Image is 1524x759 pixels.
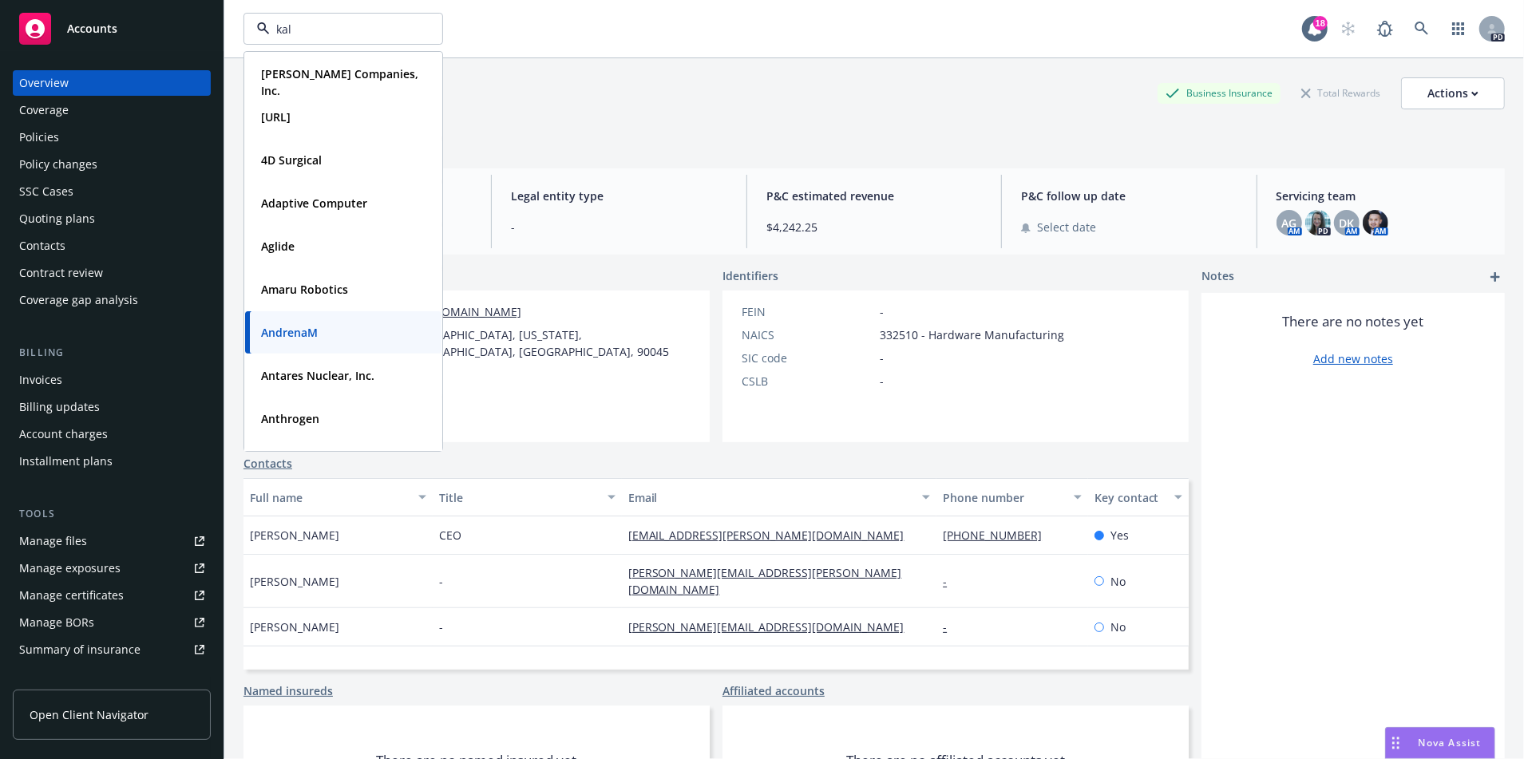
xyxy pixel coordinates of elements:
[13,637,211,662] a: Summary of insurance
[243,455,292,472] a: Contacts
[13,528,211,554] a: Manage files
[511,188,726,204] span: Legal entity type
[13,260,211,286] a: Contract review
[722,682,825,699] a: Affiliated accounts
[766,188,982,204] span: P&C estimated revenue
[19,97,69,123] div: Coverage
[1313,350,1393,367] a: Add new notes
[433,478,622,516] button: Title
[19,449,113,474] div: Installment plans
[1110,619,1126,635] span: No
[1363,210,1388,235] img: photo
[766,219,982,235] span: $4,242.25
[13,449,211,474] a: Installment plans
[511,219,726,235] span: -
[1386,728,1406,758] div: Drag to move
[13,394,211,420] a: Billing updates
[742,326,873,343] div: NAICS
[243,478,433,516] button: Full name
[1110,573,1126,590] span: No
[13,125,211,150] a: Policies
[622,478,937,516] button: Email
[1305,210,1331,235] img: photo
[1021,188,1237,204] span: P&C follow up date
[1110,527,1129,544] span: Yes
[19,206,95,231] div: Quoting plans
[13,287,211,313] a: Coverage gap analysis
[1277,188,1492,204] span: Servicing team
[1037,219,1096,235] span: Select date
[19,125,59,150] div: Policies
[13,583,211,608] a: Manage certificates
[1088,478,1189,516] button: Key contact
[1158,83,1281,103] div: Business Insurance
[880,303,884,320] span: -
[19,179,73,204] div: SSC Cases
[270,21,410,38] input: Filter by keyword
[628,565,902,597] a: [PERSON_NAME][EMAIL_ADDRESS][PERSON_NAME][DOMAIN_NAME]
[13,233,211,259] a: Contacts
[261,196,367,211] strong: Adaptive Computer
[13,367,211,393] a: Invoices
[261,411,319,426] strong: Anthrogen
[1369,13,1401,45] a: Report a Bug
[250,619,339,635] span: [PERSON_NAME]
[19,394,100,420] div: Billing updates
[19,152,97,177] div: Policy changes
[1443,13,1475,45] a: Switch app
[742,350,873,366] div: SIC code
[628,489,913,506] div: Email
[880,350,884,366] span: -
[13,506,211,522] div: Tools
[742,373,873,389] div: CSLB
[722,267,778,284] span: Identifiers
[261,109,291,125] strong: [URL]
[943,528,1055,543] a: [PHONE_NUMBER]
[19,583,124,608] div: Manage certificates
[943,619,960,634] a: -
[628,619,917,634] a: [PERSON_NAME][EMAIL_ADDRESS][DOMAIN_NAME]
[880,373,884,389] span: -
[401,304,521,319] a: [URL][DOMAIN_NAME]
[13,610,211,635] a: Manage BORs
[30,706,148,723] span: Open Client Navigator
[19,70,69,96] div: Overview
[250,527,339,544] span: [PERSON_NAME]
[439,619,443,635] span: -
[880,326,1064,343] span: 332510 - Hardware Manufacturing
[1339,215,1354,231] span: DK
[1313,16,1328,30] div: 18
[936,478,1087,516] button: Phone number
[1385,727,1495,759] button: Nova Assist
[250,489,409,506] div: Full name
[1281,215,1296,231] span: AG
[261,152,322,168] strong: 4D Surgical
[261,325,318,340] strong: AndrenaM
[1283,312,1424,331] span: There are no notes yet
[19,637,141,662] div: Summary of insurance
[943,489,1063,506] div: Phone number
[1401,77,1505,109] button: Actions
[19,287,138,313] div: Coverage gap analysis
[19,233,65,259] div: Contacts
[19,555,121,581] div: Manage exposures
[1332,13,1364,45] a: Start snowing
[250,573,339,590] span: [PERSON_NAME]
[261,239,295,254] strong: Aglide
[1201,267,1234,287] span: Notes
[1406,13,1438,45] a: Search
[439,489,598,506] div: Title
[13,555,211,581] a: Manage exposures
[19,421,108,447] div: Account charges
[13,179,211,204] a: SSC Cases
[439,573,443,590] span: -
[1486,267,1505,287] a: add
[243,682,333,699] a: Named insureds
[1419,736,1482,749] span: Nova Assist
[742,303,873,320] div: FEIN
[13,6,211,51] a: Accounts
[13,345,211,361] div: Billing
[628,528,917,543] a: [EMAIL_ADDRESS][PERSON_NAME][DOMAIN_NAME]
[439,527,461,544] span: CEO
